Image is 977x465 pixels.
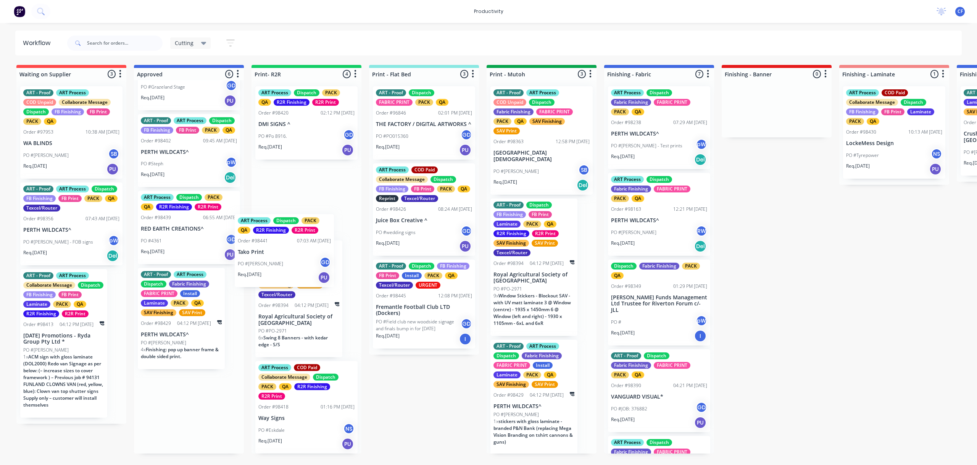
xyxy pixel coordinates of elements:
input: Search for orders... [87,36,163,51]
div: productivity [470,6,507,17]
img: Factory [14,6,25,17]
span: Cutting [175,39,193,47]
span: CF [958,8,963,15]
div: Workflow [23,39,54,48]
